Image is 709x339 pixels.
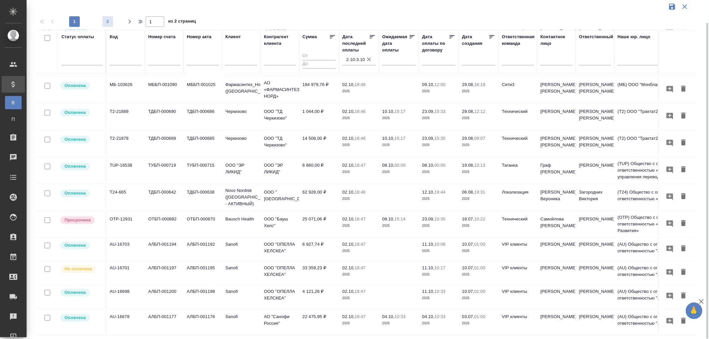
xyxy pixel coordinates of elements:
td: Граф [PERSON_NAME] [537,159,576,182]
p: 10:35 [434,216,445,221]
p: 2025 [342,88,376,95]
td: 4 121,26 ₽ [299,285,339,308]
p: 2025 [422,142,455,148]
p: 2025 [382,169,415,175]
p: 11.10, [422,289,434,294]
td: [PERSON_NAME] [576,261,614,285]
p: 06.08, [462,190,474,195]
p: 2025 [422,88,455,95]
p: Sanofi [225,265,257,271]
p: 00:00 [434,163,445,168]
div: Сумма [302,34,317,40]
p: 10:13 [474,163,485,168]
p: ООО "ОПЕЛЛА ХЕЛСКЕА" [264,241,296,254]
td: 33 359,23 ₽ [299,261,339,285]
p: 2025 [422,271,455,278]
a: В [5,96,22,109]
p: ООО "ЭР ЛИКИД" [264,162,296,175]
p: 02.10, [342,109,355,114]
td: VIP клиенты [499,261,537,285]
p: 2025 [462,115,495,122]
p: Оплачена [64,289,86,296]
td: (AU) Общество с ограниченной ответственностью "АЛС" [614,285,694,308]
p: Оплачена [64,163,86,170]
p: 2025 [462,88,495,95]
td: (МБ) ООО "Монблан" [614,78,694,101]
td: Локализация [499,186,537,209]
p: Оплачена [64,82,86,89]
td: [PERSON_NAME] [PERSON_NAME] [576,105,614,128]
div: Ответственный [579,34,613,40]
p: 12:00 [434,82,445,87]
button: Удалить [678,266,689,279]
td: 6 860,00 ₽ [299,159,339,182]
p: Оплачена [64,136,86,143]
p: Sanofi [225,313,257,320]
td: 62 928,00 ₽ [299,186,339,209]
div: Дата создания [462,34,489,47]
td: ТДБП-000689 [145,132,183,155]
td: Самойлова [PERSON_NAME] [537,212,576,236]
p: 02.10, [342,190,355,195]
p: ООО "Бауш Хелс" [264,216,296,229]
span: 2 [102,18,113,25]
div: Дата последней оплаты [342,34,369,53]
p: ООО "[GEOGRAPHIC_DATA]" [264,189,296,202]
p: 2025 [382,142,415,148]
p: 2025 [422,295,455,301]
p: 09.10, [422,82,434,87]
p: 11.10, [422,242,434,247]
td: (Т2) ООО "Трактат24" [614,132,694,155]
p: 02.10, [342,216,355,221]
p: 01:00 [474,314,485,319]
a: П [5,113,22,126]
div: Контрагент клиента [264,34,296,47]
td: VIP клиенты [499,238,537,261]
p: 19:44 [434,190,445,195]
button: Удалить [678,164,689,176]
td: ТУБП-000719 [145,159,183,182]
p: 23.09, [422,136,434,141]
p: АО "Санофи Россия" [264,313,296,327]
button: Удалить [678,83,689,95]
td: ОТБП-000892 [145,212,183,236]
button: Сбросить фильтры [678,0,691,13]
p: 15:33 [434,109,445,114]
td: ТДБП-000690 [145,105,183,128]
td: [PERSON_NAME] [537,310,576,333]
td: АЛБП-001200 [145,285,183,308]
td: Т2-21889 [106,105,145,128]
p: 2025 [342,142,376,148]
p: 18:46 [355,190,366,195]
p: 2025 [342,222,376,229]
p: 02.10, [342,163,355,168]
p: АО «ФАРМАСИНТЕЗ-НОРД» [264,80,296,100]
p: 2025 [382,115,415,122]
p: 18:47 [355,216,366,221]
button: Удалить [678,243,689,255]
p: 18:47 [355,289,366,294]
p: 2025 [342,169,376,175]
input: До [302,60,336,68]
p: 2025 [462,320,495,327]
button: Удалить [678,315,689,327]
td: Таганка [499,159,537,182]
input: От [302,52,336,60]
td: ОТБП-000870 [183,212,222,236]
p: 2025 [422,222,455,229]
button: 2 [102,16,113,27]
p: 10.10, [382,109,395,114]
p: ООО "ЭР ЛИКИД" [225,162,257,175]
div: Клиент [225,34,241,40]
td: Технический [499,212,537,236]
td: AU-16698 [106,285,145,308]
div: Наше юр. лицо [618,34,650,40]
p: 18:47 [355,163,366,168]
td: 25 071,06 ₽ [299,212,339,236]
p: 10:33 [395,314,406,319]
td: МББП-001025 [183,78,222,101]
p: Просрочена [64,217,91,223]
p: 2025 [342,271,376,278]
p: 2025 [422,169,455,175]
p: 02.10, [342,265,355,270]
